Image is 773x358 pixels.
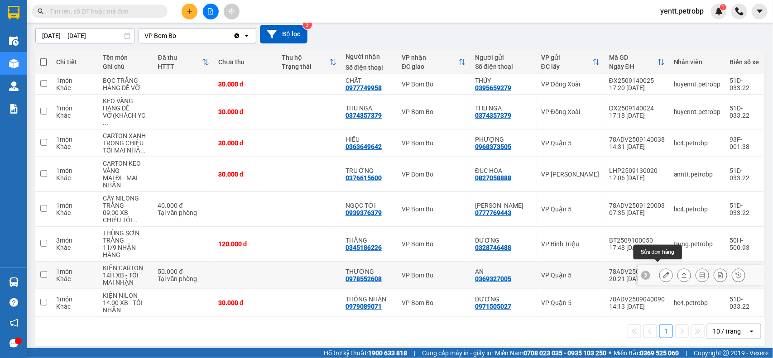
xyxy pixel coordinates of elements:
div: Biển số xe [730,58,759,66]
div: 20:21 [DATE] [609,275,665,282]
span: copyright [723,350,729,356]
div: THÚY [475,77,532,84]
div: 14:13 [DATE] [609,303,665,310]
div: Số điện thoại [346,64,393,71]
div: 0374357379 [475,112,511,119]
sup: 3 [303,20,312,29]
div: NGỌC TỚI [346,202,393,209]
div: THÙNG SƠN TRẮNG [103,229,149,244]
div: Sửa đơn hàng [634,245,682,259]
svg: Clear value [233,32,240,39]
span: question-circle [10,298,18,307]
span: Nhận: [71,9,92,18]
div: hc4.petrobp [674,299,721,306]
div: HÀNG DỄ VỠ(KHÁCH YC ĐỂ 1 SĐT) [103,105,149,126]
span: | [686,348,687,358]
span: Miền Bắc [614,348,679,358]
th: Toggle SortBy [277,50,341,74]
div: 0978552608 [346,275,382,282]
div: THẮNG [346,237,393,244]
div: THÔNG NHÀN [346,296,393,303]
div: HIẾU [346,136,393,143]
div: CARTON XANH [103,132,149,139]
div: VP [PERSON_NAME] [541,171,600,178]
span: yentt.petrobp [653,5,711,17]
strong: 0708 023 035 - 0935 103 250 [523,349,606,357]
div: 120.000 đ [218,240,273,248]
div: Trạng thái [282,63,329,70]
div: VP Bom Bo [402,81,466,88]
div: TRƯỜNG [346,167,393,174]
div: 0977749958 [346,84,382,91]
div: HÀNG DỄ VỠ [103,84,149,91]
button: aim [224,4,240,19]
button: file-add [203,4,219,19]
div: 0968373505 [475,143,511,150]
div: Chưa thu [218,58,273,66]
div: KIỆN NILON [103,292,149,299]
div: VP Bom Bo [402,139,466,147]
div: Khác [56,174,94,181]
div: BỌC TRẮNG [103,77,149,84]
button: plus [182,4,197,19]
div: 0827058888 [475,174,511,181]
input: Tìm tên, số ĐT hoặc mã đơn [50,6,157,16]
div: 1 món [56,268,94,275]
div: VP Bom Bo [402,299,466,306]
div: 0395659279 [475,84,511,91]
span: | [414,348,415,358]
div: HẰNG [71,29,132,40]
div: 17:48 [DATE] [609,244,665,251]
div: 78ADV2509040090 [609,296,665,303]
div: 30.000 đ [218,108,273,115]
span: Hỗ trợ kỹ thuật: [324,348,407,358]
div: LHP2509130020 [609,167,665,174]
div: Khác [56,143,94,150]
div: VP Bom Bo [402,205,466,213]
span: ⚪️ [609,351,611,355]
div: 30.000 đ [218,139,273,147]
div: Người nhận [346,53,393,60]
div: Khác [56,244,94,251]
span: ... [103,119,108,126]
div: Khác [56,303,94,310]
div: 78ADV2509140038 [609,136,665,143]
div: VP Quận 5 [541,205,600,213]
div: huyennt.petrobp [674,81,721,88]
svg: open [243,32,250,39]
div: Khác [56,112,94,119]
div: Tên món [103,54,149,61]
div: 14H XB - TỐI MAI NHẬN [103,272,149,286]
th: Toggle SortBy [154,50,214,74]
span: message [10,339,18,348]
div: CÂY NILONG TRẮNG [103,195,149,209]
span: ... [140,147,146,154]
div: THU NGA [346,105,393,112]
div: DƯƠNG [475,237,532,244]
div: 50H-500.93 [730,237,759,251]
input: Select a date range. [36,29,134,43]
div: 30.000 đ [218,299,273,306]
div: CHẤT [346,77,393,84]
div: 78ADV2509120003 [609,202,665,209]
div: Giao hàng [677,268,691,282]
div: Thu hộ [282,54,329,61]
div: PHƯỢNG [475,136,532,143]
div: 50.000 đ [158,268,209,275]
svg: open [748,328,755,335]
div: 40.000 đ [158,202,209,209]
span: Miền Nam [495,348,606,358]
div: 1 món [56,77,94,84]
span: file-add [207,8,214,14]
span: aim [228,8,235,14]
div: 0971505027 [475,303,511,310]
div: 30.000 đ [218,171,273,178]
div: Ghi chú [103,63,149,70]
div: 0363649642 [346,143,382,150]
div: 51D-033.22 [730,77,759,91]
div: QUỲNH NHƯ [475,202,532,209]
span: Cung cấp máy in - giấy in: [422,348,493,358]
span: ... [132,216,138,224]
div: 11/9 NHẬN HÀNG [103,244,149,258]
div: VP Đồng Xoài [541,81,600,88]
